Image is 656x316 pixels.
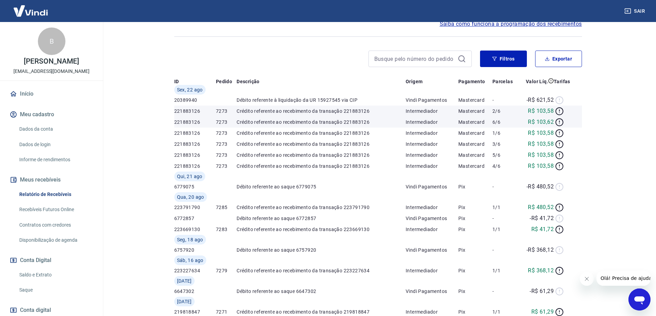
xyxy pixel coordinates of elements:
[237,204,406,211] p: Crédito referente ao recebimento da transação 223791790
[458,288,492,295] p: Pix
[8,172,95,187] button: Meus recebíveis
[458,130,492,137] p: Mastercard
[8,253,95,268] button: Conta Digital
[406,130,458,137] p: Intermediador
[528,203,554,211] p: R$ 480,52
[177,194,204,200] span: Qua, 20 ago
[237,152,406,159] p: Crédito referente ao recebimento da transação 221883126
[17,187,95,201] a: Relatório de Recebíveis
[174,288,216,295] p: 6647302
[406,226,458,233] p: Intermediador
[177,86,203,93] span: Sex, 22 ago
[458,215,492,222] p: Pix
[216,226,237,233] p: 7283
[174,183,216,190] p: 6779075
[216,308,237,315] p: 7271
[406,308,458,315] p: Intermediador
[20,305,51,315] span: Conta digital
[174,78,179,85] p: ID
[492,163,518,170] p: 4/6
[216,204,237,211] p: 7285
[528,266,554,275] p: R$ 368,12
[492,308,518,315] p: 1/1
[492,130,518,137] p: 1/6
[38,28,65,55] div: B
[406,247,458,253] p: Vindi Pagamentos
[174,163,216,170] p: 221883126
[216,152,237,159] p: 7273
[531,225,554,233] p: R$ 41,72
[492,97,518,103] p: -
[216,267,237,274] p: 7279
[406,78,423,85] p: Origem
[458,183,492,190] p: Pix
[237,119,406,126] p: Crédito referente ao recebimento da transação 221883126
[174,130,216,137] p: 221883126
[216,78,232,85] p: Pedido
[237,226,406,233] p: Crédito referente ao recebimento da transação 223669130
[406,215,458,222] p: Vindi Pagamentos
[174,152,216,159] p: 221883126
[237,267,406,274] p: Crédito referente ao recebimento da transação 223227634
[237,163,406,170] p: Crédito referente ao recebimento da transação 221883126
[528,118,554,126] p: R$ 103,62
[492,119,518,126] p: 6/6
[237,215,406,222] p: Débito referente ao saque 6772857
[8,107,95,122] button: Meu cadastro
[480,51,527,67] button: Filtros
[458,152,492,159] p: Mastercard
[535,51,582,67] button: Exportar
[580,272,594,286] iframe: Fechar mensagem
[528,140,554,148] p: R$ 103,58
[628,288,650,310] iframe: Botão para abrir a janela de mensagens
[458,204,492,211] p: Pix
[528,162,554,170] p: R$ 103,58
[458,247,492,253] p: Pix
[237,183,406,190] p: Débito referente ao saque 6779075
[237,78,260,85] p: Descrição
[174,226,216,233] p: 223669130
[17,203,95,217] a: Recebíveis Futuros Online
[527,96,554,104] p: -R$ 621,52
[237,108,406,115] p: Crédito referente ao recebimento da transação 221883126
[17,138,95,152] a: Dados de login
[440,20,582,28] a: Saiba como funciona a programação dos recebimentos
[530,287,554,295] p: -R$ 61,29
[406,183,458,190] p: Vindi Pagamentos
[406,267,458,274] p: Intermediador
[492,108,518,115] p: 2/6
[458,78,485,85] p: Pagamento
[174,97,216,103] p: 20389940
[177,173,202,180] span: Qui, 21 ago
[174,204,216,211] p: 223791790
[24,58,79,65] p: [PERSON_NAME]
[8,0,53,21] img: Vindi
[406,97,458,103] p: Vindi Pagamentos
[458,267,492,274] p: Pix
[8,86,95,101] a: Início
[177,257,204,264] span: Sáb, 16 ago
[458,108,492,115] p: Mastercard
[530,214,554,222] p: -R$ 41,72
[216,163,237,170] p: 7273
[174,108,216,115] p: 221883126
[237,288,406,295] p: Débito referente ao saque 6647302
[17,283,95,297] a: Saque
[492,183,518,190] p: -
[237,97,406,103] p: Débito referente à liquidação da UR 15927545 via CIP
[406,119,458,126] p: Intermediador
[492,78,513,85] p: Parcelas
[458,141,492,148] p: Mastercard
[216,141,237,148] p: 7273
[458,163,492,170] p: Mastercard
[531,308,554,316] p: R$ 61,29
[492,204,518,211] p: 1/1
[4,5,58,10] span: Olá! Precisa de ajuda?
[237,247,406,253] p: Débito referente ao saque 6757920
[492,226,518,233] p: 1/1
[177,236,203,243] span: Seg, 18 ago
[623,5,648,18] button: Sair
[374,54,455,64] input: Busque pelo número do pedido
[174,267,216,274] p: 223227634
